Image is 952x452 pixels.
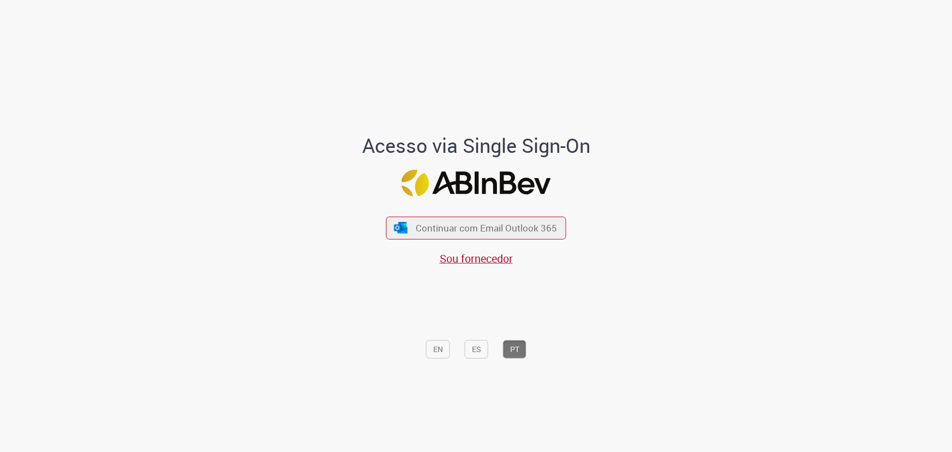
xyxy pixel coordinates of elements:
span: Continuar com Email Outlook 365 [416,222,557,234]
button: ícone Azure/Microsoft 360 Continuar com Email Outlook 365 [386,217,566,239]
a: Sou fornecedor [440,251,513,265]
button: EN [426,340,450,359]
button: PT [503,340,526,359]
img: ícone Azure/Microsoft 360 [393,222,408,234]
img: Logo ABInBev [402,170,551,197]
button: ES [465,340,488,359]
h1: Acesso via Single Sign-On [325,135,627,157]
